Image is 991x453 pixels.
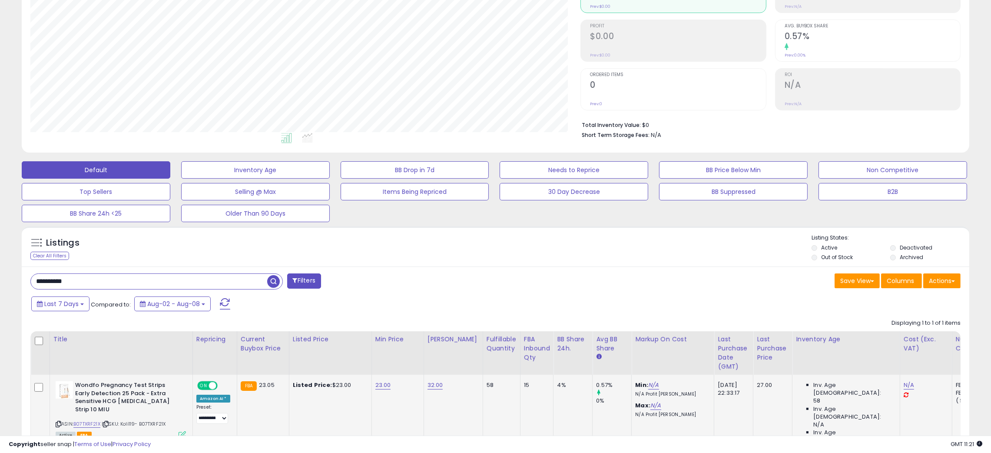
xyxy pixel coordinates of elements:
a: N/A [650,401,661,410]
div: seller snap | | [9,440,151,449]
span: FBA [77,432,92,439]
div: 58 [487,381,514,389]
div: ( SFP: 1 ) [956,397,984,405]
a: 32.00 [428,381,443,390]
span: Inv. Age [DEMOGRAPHIC_DATA]: [813,405,893,421]
b: Listed Price: [293,381,332,389]
span: N/A [651,131,661,139]
span: 2025-08-16 11:21 GMT [951,440,982,448]
a: Privacy Policy [113,440,151,448]
button: 30 Day Decrease [500,183,648,200]
div: Last Purchase Price [757,335,789,362]
span: Aug-02 - Aug-08 [147,300,200,308]
img: 31Daj-DfaJL._SL40_.jpg [56,381,73,399]
small: FBA [241,381,257,391]
th: The percentage added to the cost of goods (COGS) that forms the calculator for Min & Max prices. [632,331,714,375]
span: Profit [590,24,766,29]
h2: 0.57% [785,31,960,43]
div: Fulfillable Quantity [487,335,517,353]
a: 23.00 [375,381,391,390]
span: 23.05 [259,381,275,389]
button: Items Being Repriced [341,183,489,200]
small: Prev: 0 [590,101,602,107]
div: Last Purchase Date (GMT) [718,335,749,371]
div: 27.00 [757,381,786,389]
a: N/A [904,381,914,390]
p: N/A Profit [PERSON_NAME] [635,412,707,418]
span: All listings currently available for purchase on Amazon [56,432,76,439]
div: Displaying 1 to 1 of 1 items [892,319,961,327]
a: N/A [648,381,659,390]
div: Preset: [196,404,230,424]
small: Prev: $0.00 [590,53,610,58]
b: Min: [635,381,648,389]
span: ROI [785,73,960,77]
div: Clear All Filters [30,252,69,260]
button: BB Drop in 7d [341,161,489,179]
label: Deactivated [900,244,932,251]
label: Archived [900,253,923,261]
p: N/A Profit [PERSON_NAME] [635,391,707,397]
button: Inventory Age [181,161,330,179]
button: BB Suppressed [659,183,808,200]
button: Needs to Reprice [500,161,648,179]
div: 0.57% [596,381,631,389]
button: Older Than 90 Days [181,205,330,222]
span: ON [198,382,209,390]
div: 4% [557,381,586,389]
h5: Listings [46,237,80,249]
div: FBA inbound Qty [524,335,550,362]
small: Prev: N/A [785,4,802,9]
span: Compared to: [91,300,131,309]
span: N/A [813,421,824,429]
div: Title [53,335,189,344]
div: Amazon AI * [196,395,230,403]
div: Avg BB Share [596,335,628,353]
div: Min Price [375,335,420,344]
div: $23.00 [293,381,365,389]
p: Listing States: [812,234,969,242]
div: 15 [524,381,547,389]
span: Columns [887,276,914,285]
span: Inv. Age [DEMOGRAPHIC_DATA]: [813,381,893,397]
div: BB Share 24h. [557,335,589,353]
button: BB Price Below Min [659,161,808,179]
small: Prev: N/A [785,101,802,107]
button: Non Competitive [819,161,967,179]
span: | SKU: Koli119- B07TXRF21X [102,420,166,427]
h2: N/A [785,80,960,92]
small: Prev: 0.00% [785,53,805,58]
button: Last 7 Days [31,296,89,311]
a: B07TXRF21X [73,420,100,428]
div: Num of Comp. [956,335,988,353]
span: Last 7 Days [44,300,79,308]
label: Out of Stock [821,253,853,261]
button: Aug-02 - Aug-08 [134,296,211,311]
b: Wondfo Pregnancy Test Strips Early Detection 25 Pack - Extra Sensitive HCG [MEDICAL_DATA] Strip 1... [75,381,181,416]
button: Top Sellers [22,183,170,200]
button: Save View [835,273,880,288]
small: Prev: $0.00 [590,4,610,9]
div: FBA: 7 [956,381,984,389]
button: Actions [923,273,961,288]
span: Inv. Age [DEMOGRAPHIC_DATA]: [813,429,893,444]
button: Columns [881,273,922,288]
div: 0% [596,397,631,405]
span: Ordered Items [590,73,766,77]
div: [PERSON_NAME] [428,335,479,344]
button: BB Share 24h <25 [22,205,170,222]
div: Inventory Age [796,335,896,344]
div: [DATE] 22:33:17 [718,381,746,397]
label: Active [821,244,837,251]
span: Avg. Buybox Share [785,24,960,29]
span: 58 [813,397,820,405]
div: Cost (Exc. VAT) [904,335,948,353]
div: Markup on Cost [635,335,710,344]
li: $0 [582,119,954,130]
button: Filters [287,273,321,289]
h2: 0 [590,80,766,92]
strong: Copyright [9,440,40,448]
div: Repricing [196,335,233,344]
a: Terms of Use [74,440,111,448]
small: Avg BB Share. [596,353,601,361]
